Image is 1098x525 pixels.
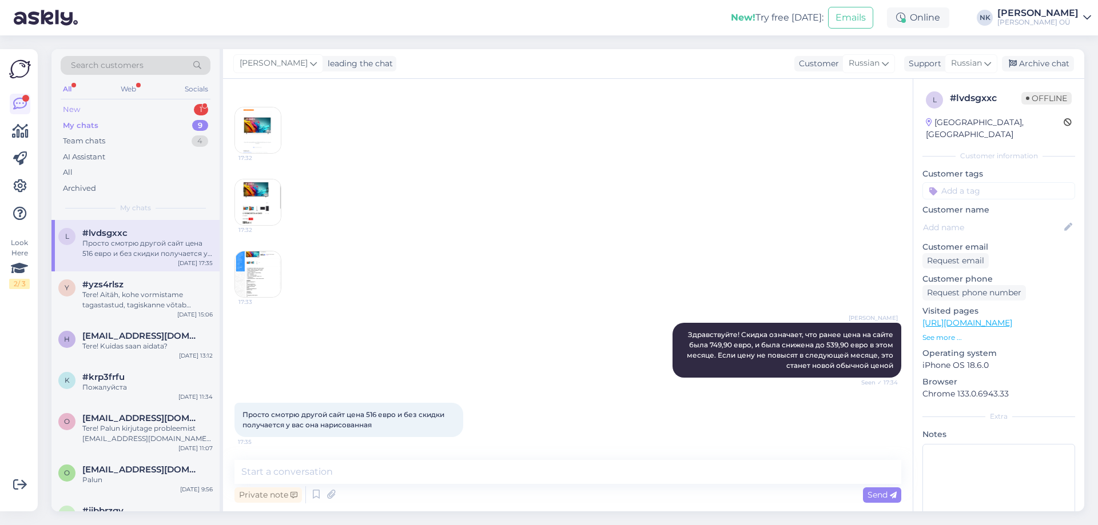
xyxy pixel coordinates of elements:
[922,253,989,268] div: Request email
[828,7,873,29] button: Emails
[65,510,69,518] span: j
[178,259,213,267] div: [DATE] 17:35
[922,151,1075,161] div: Customer information
[9,238,30,289] div: Look Here
[238,438,281,446] span: 17:35
[9,58,31,80] img: Askly Logo
[997,9,1079,18] div: [PERSON_NAME]
[855,378,898,387] span: Seen ✓ 17:34
[64,417,70,426] span: o
[933,95,937,104] span: l
[64,335,70,343] span: h
[82,290,213,310] div: Tere! Aitäh, kohe vormistame tagastastud, tagiskanne võtab reeglina 1-2 tööpäeva. Vabandame viivi...
[82,423,213,444] div: Tere! Palun kirjutage probleemist [EMAIL_ADDRESS][DOMAIN_NAME] meilile
[923,221,1062,234] input: Add name
[922,376,1075,388] p: Browser
[63,120,98,131] div: My chats
[868,490,897,500] span: Send
[235,179,281,225] img: Attachment
[194,104,208,115] div: 1
[922,182,1075,199] input: Add a tag
[82,413,201,423] span: o.dzelena@gmail.com
[82,228,128,238] span: #lvdsgxxc
[904,58,941,70] div: Support
[951,57,982,70] span: Russian
[65,376,70,384] span: k
[82,464,201,475] span: olev.peaske@hotmail.com
[922,318,1012,328] a: [URL][DOMAIN_NAME]
[977,10,993,26] div: NK
[120,203,151,213] span: My chats
[922,428,1075,440] p: Notes
[63,104,80,115] div: New
[82,475,213,485] div: Palun
[182,82,210,97] div: Socials
[922,168,1075,180] p: Customer tags
[240,57,308,70] span: [PERSON_NAME]
[192,135,208,147] div: 4
[192,120,208,131] div: 9
[9,279,30,289] div: 2 / 3
[235,251,281,297] img: Attachment
[849,57,880,70] span: Russian
[950,91,1021,105] div: # lvdsgxxc
[922,359,1075,371] p: iPhone OS 18.6.0
[922,305,1075,317] p: Visited pages
[849,314,898,322] span: [PERSON_NAME]
[922,285,1026,300] div: Request phone number
[118,82,138,97] div: Web
[82,279,124,290] span: #yzs4rlsz
[922,411,1075,422] div: Extra
[177,310,213,319] div: [DATE] 15:06
[71,59,144,71] span: Search customers
[234,487,302,503] div: Private note
[82,382,213,392] div: Пожалуйста
[238,298,281,306] span: 17:33
[1002,56,1074,71] div: Archive chat
[238,226,281,234] span: 17:32
[731,11,823,25] div: Try free [DATE]:
[63,183,96,194] div: Archived
[997,18,1079,27] div: [PERSON_NAME] OÜ
[922,347,1075,359] p: Operating system
[1021,92,1072,105] span: Offline
[922,273,1075,285] p: Customer phone
[922,332,1075,343] p: See more ...
[64,468,70,477] span: o
[63,135,105,147] div: Team chats
[238,154,281,162] span: 17:32
[687,330,895,370] span: Здравствуйте! Скидка означает, что ранее цена на сайте была 749,90 евро, и была снижена до 539,90...
[63,167,73,178] div: All
[82,238,213,259] div: Просто смотрю другой сайт цена 516 евро и без скидки получается у вас она нарисованная
[82,341,213,351] div: Tere! Kuidas saan aidata?
[179,351,213,360] div: [DATE] 13:12
[997,9,1091,27] a: [PERSON_NAME][PERSON_NAME] OÜ
[178,392,213,401] div: [DATE] 11:34
[926,117,1064,141] div: [GEOGRAPHIC_DATA], [GEOGRAPHIC_DATA]
[180,485,213,494] div: [DATE] 9:56
[65,283,69,292] span: y
[887,7,949,28] div: Online
[82,331,201,341] span: helenapajuste972@gmail.com
[82,506,124,516] span: #jibbrzqy
[235,107,281,153] img: Attachment
[794,58,839,70] div: Customer
[61,82,74,97] div: All
[922,388,1075,400] p: Chrome 133.0.6943.33
[82,372,125,382] span: #krp3frfu
[178,444,213,452] div: [DATE] 11:07
[242,410,446,429] span: Просто смотрю другой сайт цена 516 евро и без скидки получается у вас она нарисованная
[63,151,105,163] div: AI Assistant
[65,232,69,241] span: l
[922,204,1075,216] p: Customer name
[731,12,755,23] b: New!
[323,58,393,70] div: leading the chat
[922,241,1075,253] p: Customer email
